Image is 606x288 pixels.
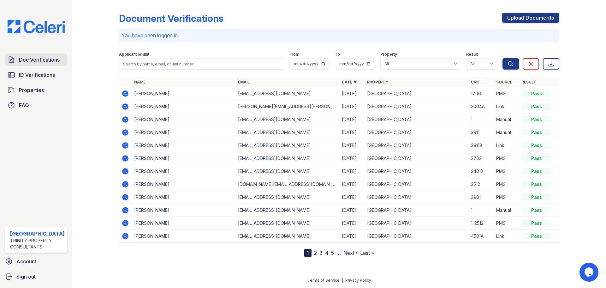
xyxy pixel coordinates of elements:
td: [DATE] [339,100,365,113]
td: [EMAIL_ADDRESS][DOMAIN_NAME] [235,191,339,204]
span: Account [16,258,36,265]
td: [PERSON_NAME] [132,191,235,204]
td: [PERSON_NAME] [132,230,235,243]
td: [GEOGRAPHIC_DATA] [365,87,468,100]
td: 1 [468,204,494,217]
div: Pass [521,168,552,175]
a: Doc Verifications [5,53,67,66]
td: [DATE] [339,152,365,165]
span: Doc Verifications [19,56,60,64]
td: PMS [494,178,519,191]
div: Pass [521,155,552,162]
td: [GEOGRAPHIC_DATA] [365,217,468,230]
a: Source [496,80,512,84]
td: 4501A [468,230,494,243]
td: [PERSON_NAME] [132,113,235,126]
a: Properties [5,84,67,96]
td: 1706 [468,87,494,100]
td: 3911 [468,126,494,139]
td: [EMAIL_ADDRESS][DOMAIN_NAME] [235,204,339,217]
td: [DATE] [339,126,365,139]
label: Result [466,52,478,57]
td: 1-2512 [468,217,494,230]
img: CE_Logo_Blue-a8612792a0a2168367f1c8372b55b34899dd931a85d93a1a3d3e32e68fde9ad4.png [3,20,70,33]
td: [GEOGRAPHIC_DATA] [365,191,468,204]
div: Pass [521,90,552,97]
td: [DATE] [339,178,365,191]
a: ID Verifications [5,69,67,81]
td: [GEOGRAPHIC_DATA] [365,126,468,139]
td: [EMAIL_ADDRESS][DOMAIN_NAME] [235,217,339,230]
a: Terms of Service [307,278,340,283]
div: Pass [521,233,552,239]
div: Pass [521,129,552,136]
td: [PERSON_NAME] [132,126,235,139]
td: [GEOGRAPHIC_DATA] [365,178,468,191]
td: [EMAIL_ADDRESS][DOMAIN_NAME] [235,113,339,126]
td: [EMAIL_ADDRESS][DOMAIN_NAME] [235,139,339,152]
div: Trinity Property Consultants [10,237,65,250]
td: Manual [494,113,519,126]
td: [GEOGRAPHIC_DATA] [365,113,468,126]
label: Applicant or unit [119,52,149,57]
td: [EMAIL_ADDRESS][DOMAIN_NAME] [235,165,339,178]
td: [PERSON_NAME] [132,139,235,152]
td: 2512 [468,178,494,191]
iframe: chat widget [579,263,600,282]
label: From [289,52,299,57]
a: 5 [331,250,334,256]
td: [PERSON_NAME][EMAIL_ADDRESS][PERSON_NAME][DOMAIN_NAME] [235,100,339,113]
td: [DATE] [339,230,365,243]
td: [DATE] [339,113,365,126]
td: [PERSON_NAME] [132,178,235,191]
a: FAQ [5,99,67,112]
td: 3911B [468,139,494,152]
td: Manual [494,126,519,139]
a: Sign out [3,270,70,283]
td: [EMAIL_ADDRESS][DOMAIN_NAME] [235,87,339,100]
td: PMS [494,152,519,165]
td: [PERSON_NAME] [132,87,235,100]
a: Property [367,80,388,84]
td: Link [494,139,519,152]
a: Email [238,80,250,84]
td: Link [494,230,519,243]
td: Link [494,100,519,113]
td: 2004A [468,100,494,113]
td: [PERSON_NAME] [132,204,235,217]
input: Search by name, email, or unit number [119,58,284,70]
div: | [342,278,343,283]
td: [DATE] [339,191,365,204]
a: Result [521,80,536,84]
td: [GEOGRAPHIC_DATA] [365,100,468,113]
label: Property [380,52,397,57]
td: [EMAIL_ADDRESS][DOMAIN_NAME] [235,152,339,165]
a: Privacy Policy [345,278,371,283]
td: [DATE] [339,87,365,100]
a: 4 [325,250,329,256]
span: ID Verifications [19,71,55,79]
td: PMS [494,165,519,178]
div: Pass [521,142,552,149]
td: Manual [494,204,519,217]
div: Pass [521,181,552,187]
td: [PERSON_NAME] [132,165,235,178]
div: Pass [521,103,552,110]
td: PMS [494,217,519,230]
td: [PERSON_NAME] [132,217,235,230]
span: … [336,249,341,257]
a: Next › [343,250,358,256]
td: PMS [494,87,519,100]
td: [EMAIL_ADDRESS][DOMAIN_NAME] [235,126,339,139]
td: [DATE] [339,204,365,217]
td: [GEOGRAPHIC_DATA] [365,204,468,217]
td: PMS [494,191,519,204]
td: [GEOGRAPHIC_DATA] [365,230,468,243]
span: FAQ [19,101,29,109]
a: Unit [471,80,480,84]
span: Properties [19,86,44,94]
label: To [335,52,340,57]
a: Upload Documents [502,13,559,23]
div: Pass [521,220,552,226]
